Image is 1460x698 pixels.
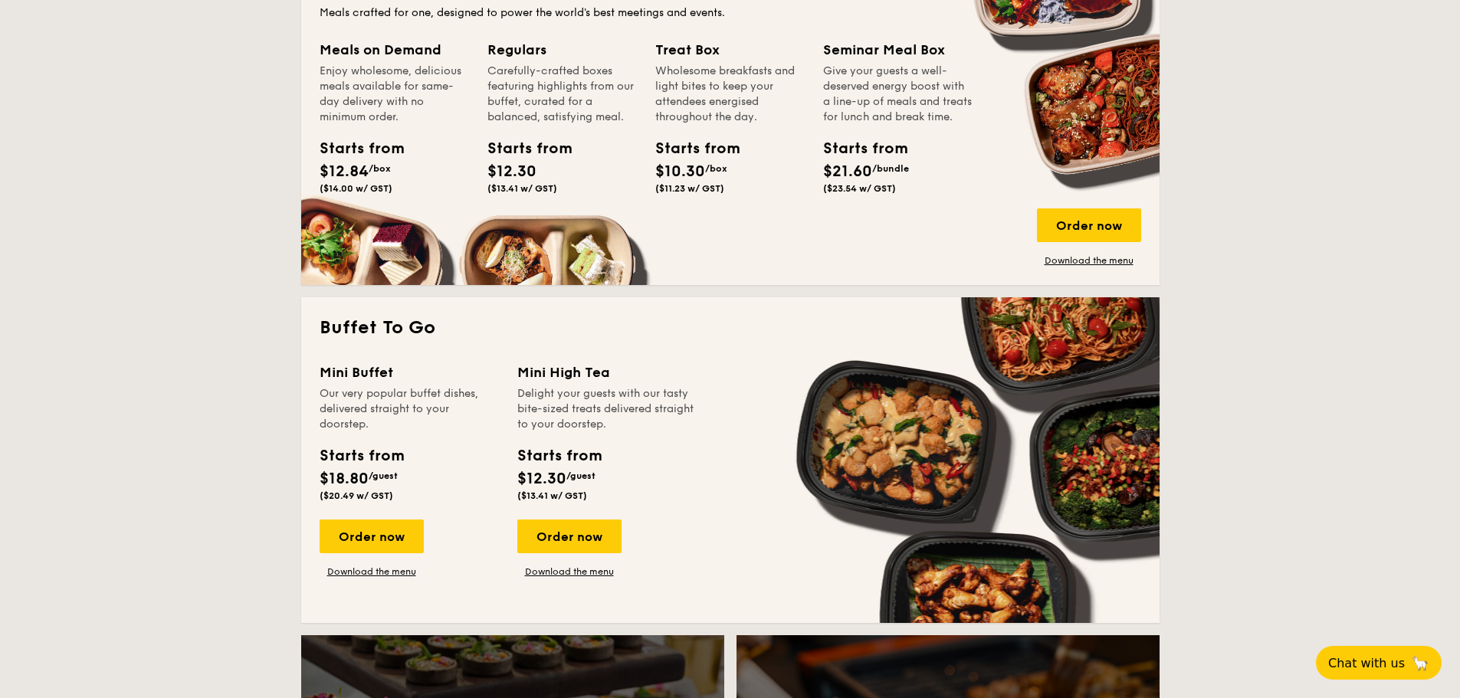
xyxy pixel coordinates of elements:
[1328,656,1405,670] span: Chat with us
[320,183,392,194] span: ($14.00 w/ GST)
[320,316,1141,340] h2: Buffet To Go
[320,137,389,160] div: Starts from
[1411,654,1429,672] span: 🦙
[369,163,391,174] span: /box
[320,444,403,467] div: Starts from
[487,137,556,160] div: Starts from
[1037,208,1141,242] div: Order now
[655,39,805,61] div: Treat Box
[823,162,872,181] span: $21.60
[487,64,637,125] div: Carefully-crafted boxes featuring highlights from our buffet, curated for a balanced, satisfying ...
[823,137,892,160] div: Starts from
[487,162,536,181] span: $12.30
[655,137,724,160] div: Starts from
[655,64,805,125] div: Wholesome breakfasts and light bites to keep your attendees energised throughout the day.
[320,64,469,125] div: Enjoy wholesome, delicious meals available for same-day delivery with no minimum order.
[320,386,499,432] div: Our very popular buffet dishes, delivered straight to your doorstep.
[1316,646,1442,680] button: Chat with us🦙
[517,470,566,488] span: $12.30
[517,519,622,553] div: Order now
[566,470,595,481] span: /guest
[320,519,424,553] div: Order now
[320,5,1141,21] div: Meals crafted for one, designed to power the world's best meetings and events.
[517,362,697,383] div: Mini High Tea
[369,470,398,481] span: /guest
[655,183,724,194] span: ($11.23 w/ GST)
[320,470,369,488] span: $18.80
[872,163,909,174] span: /bundle
[487,39,637,61] div: Regulars
[517,490,587,501] span: ($13.41 w/ GST)
[823,64,973,125] div: Give your guests a well-deserved energy boost with a line-up of meals and treats for lunch and br...
[823,183,896,194] span: ($23.54 w/ GST)
[320,162,369,181] span: $12.84
[705,163,727,174] span: /box
[320,362,499,383] div: Mini Buffet
[487,183,557,194] span: ($13.41 w/ GST)
[320,565,424,578] a: Download the menu
[320,39,469,61] div: Meals on Demand
[517,565,622,578] a: Download the menu
[517,386,697,432] div: Delight your guests with our tasty bite-sized treats delivered straight to your doorstep.
[655,162,705,181] span: $10.30
[517,444,601,467] div: Starts from
[320,490,393,501] span: ($20.49 w/ GST)
[823,39,973,61] div: Seminar Meal Box
[1037,254,1141,267] a: Download the menu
